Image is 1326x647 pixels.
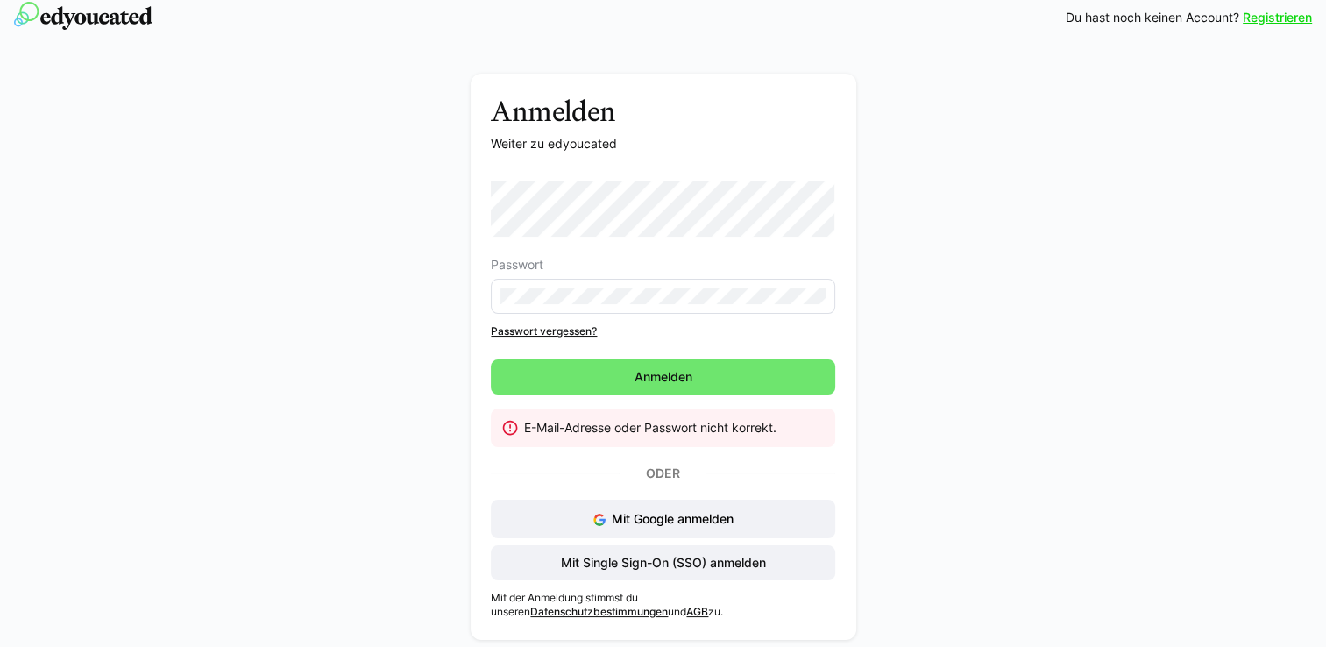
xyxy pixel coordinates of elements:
div: E-Mail-Adresse oder Passwort nicht korrekt. [524,419,820,437]
h3: Anmelden [491,95,834,128]
button: Anmelden [491,359,834,395]
a: Passwort vergessen? [491,324,834,338]
a: Registrieren [1243,9,1312,26]
p: Oder [620,461,706,486]
span: Du hast noch keinen Account? [1066,9,1239,26]
a: AGB [686,605,708,618]
span: Mit Google anmelden [612,511,734,526]
p: Mit der Anmeldung stimmst du unseren und zu. [491,591,834,619]
button: Mit Single Sign-On (SSO) anmelden [491,545,834,580]
img: edyoucated [14,2,152,30]
span: Anmelden [632,368,695,386]
a: Datenschutzbestimmungen [530,605,668,618]
button: Mit Google anmelden [491,500,834,538]
span: Mit Single Sign-On (SSO) anmelden [558,554,769,572]
span: Passwort [491,258,543,272]
p: Weiter zu edyoucated [491,135,834,153]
